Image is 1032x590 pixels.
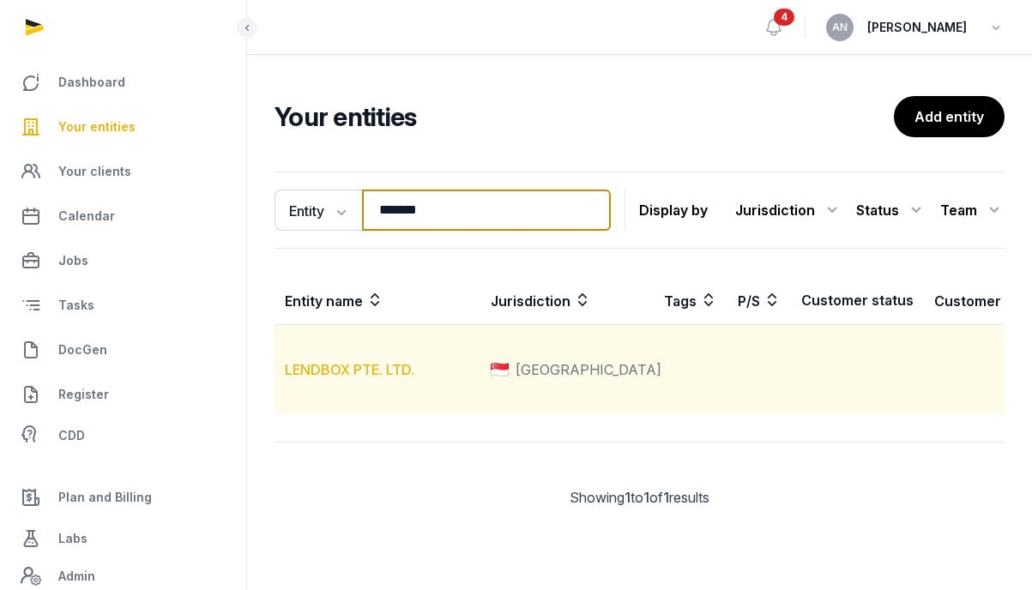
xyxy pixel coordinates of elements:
[894,96,1005,137] a: Add entity
[14,374,232,415] a: Register
[832,22,848,33] span: AN
[58,117,136,137] span: Your entities
[940,196,1005,224] div: Team
[826,14,854,41] button: AN
[58,487,152,508] span: Plan and Billing
[58,72,125,93] span: Dashboard
[14,518,232,559] a: Labs
[735,196,842,224] div: Jurisdiction
[14,285,232,326] a: Tasks
[14,477,232,518] a: Plan and Billing
[58,295,94,316] span: Tasks
[663,489,669,506] span: 1
[14,329,232,370] a: DocGen
[727,276,791,325] th: P/S
[639,196,708,224] p: Display by
[774,9,794,26] span: 4
[275,276,480,325] th: Entity name
[867,17,967,38] span: [PERSON_NAME]
[58,384,109,405] span: Register
[58,340,107,360] span: DocGen
[275,101,894,132] h2: Your entities
[58,425,85,446] span: CDD
[643,489,649,506] span: 1
[791,276,924,325] th: Customer status
[275,487,1005,508] div: Showing to of results
[58,161,131,182] span: Your clients
[516,359,661,380] span: [GEOGRAPHIC_DATA]
[14,106,232,147] a: Your entities
[275,190,362,231] button: Entity
[58,566,95,587] span: Admin
[58,250,88,271] span: Jobs
[14,418,232,453] a: CDD
[856,196,926,224] div: Status
[14,62,232,103] a: Dashboard
[285,361,414,378] a: LENDBOX PTE. LTD.
[14,196,232,237] a: Calendar
[14,240,232,281] a: Jobs
[14,151,232,192] a: Your clients
[625,489,631,506] span: 1
[480,276,654,325] th: Jurisdiction
[58,528,88,549] span: Labs
[654,276,727,325] th: Tags
[58,206,115,226] span: Calendar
